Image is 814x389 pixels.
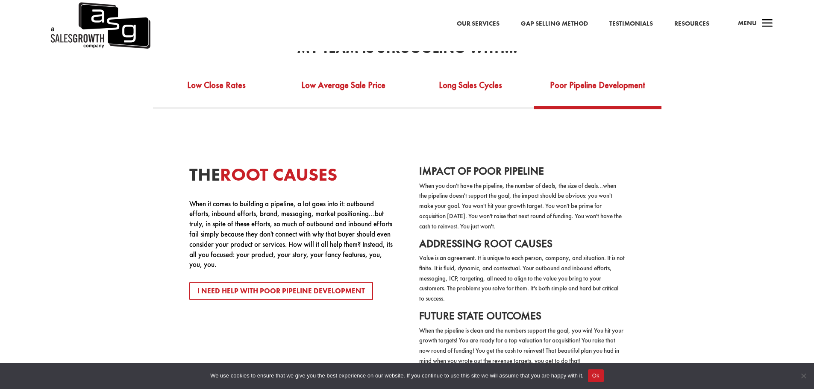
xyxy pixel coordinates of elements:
span: a [759,15,776,32]
span: We use cookies to ensure that we give you the best experience on our website. If you continue to ... [210,371,583,380]
a: Testimonials [609,18,653,29]
button: Ok [588,369,604,382]
h4: Impact of Poor Pipeline [419,166,625,181]
h4: Addressing Root Causes [419,238,625,254]
a: I Need Help With Poor Pipeline Development [189,282,373,300]
p: Value is an agreement. It is unique to each person, company, and situation. It is not finite. It ... [419,253,625,310]
a: Poor Pipeline Development [534,76,661,105]
a: Resources [674,18,709,29]
p: When you don't have the pipeline, the number of deals, the size of deals...when the pipeline does... [419,181,625,238]
h3: The [189,166,395,188]
a: Our Services [457,18,500,29]
span: Root Causes [220,163,337,186]
p: When it comes to building a pipeline, a lot goes into it: outbound efforts, inbound efforts, bran... [189,199,395,270]
p: When the pipeline is clean and the numbers support the goal, you win! You hit your growth targets... [419,326,625,366]
h4: Future State Outcomes [419,310,625,326]
a: Low Average Sale Price [280,76,407,105]
span: Menu [738,19,757,27]
span: No [799,371,808,380]
a: Gap Selling Method [521,18,588,29]
a: Low Close Rates [153,76,280,105]
a: Long Sales Cycles [407,76,535,105]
